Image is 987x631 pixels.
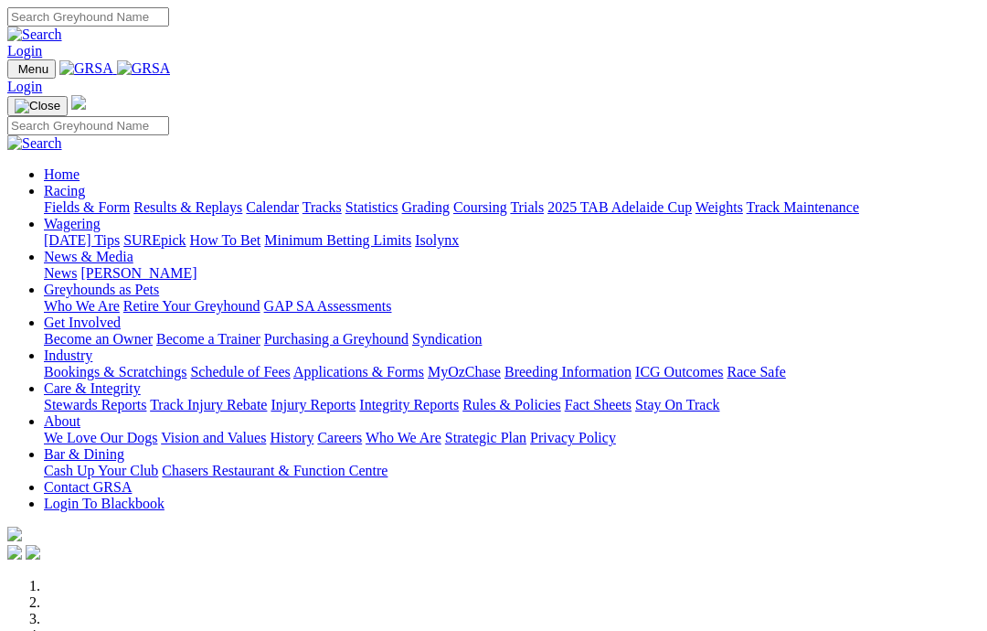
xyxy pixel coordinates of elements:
[7,116,169,135] input: Search
[415,232,459,248] a: Isolynx
[264,298,392,314] a: GAP SA Assessments
[7,527,22,541] img: logo-grsa-white.png
[59,60,113,77] img: GRSA
[44,397,980,413] div: Care & Integrity
[44,282,159,297] a: Greyhounds as Pets
[162,463,387,478] a: Chasers Restaurant & Function Centre
[359,397,459,412] a: Integrity Reports
[44,216,101,231] a: Wagering
[453,199,507,215] a: Coursing
[7,7,169,27] input: Search
[7,96,68,116] button: Toggle navigation
[15,99,60,113] img: Close
[44,479,132,495] a: Contact GRSA
[44,298,980,315] div: Greyhounds as Pets
[510,199,544,215] a: Trials
[727,364,785,380] a: Race Safe
[428,364,501,380] a: MyOzChase
[44,364,186,380] a: Bookings & Scratchings
[345,199,398,215] a: Statistics
[271,397,356,412] a: Injury Reports
[44,380,141,396] a: Care & Integrity
[402,199,450,215] a: Grading
[71,95,86,110] img: logo-grsa-white.png
[44,430,157,445] a: We Love Our Dogs
[44,463,158,478] a: Cash Up Your Club
[150,397,267,412] a: Track Injury Rebate
[635,364,723,380] a: ICG Outcomes
[412,331,482,347] a: Syndication
[161,430,266,445] a: Vision and Values
[44,166,80,182] a: Home
[635,397,719,412] a: Stay On Track
[44,199,130,215] a: Fields & Form
[7,59,56,79] button: Toggle navigation
[44,397,146,412] a: Stewards Reports
[302,199,342,215] a: Tracks
[44,331,980,348] div: Get Involved
[445,430,526,445] a: Strategic Plan
[44,496,164,511] a: Login To Blackbook
[270,430,313,445] a: History
[317,430,362,445] a: Careers
[44,331,153,347] a: Become an Owner
[133,199,242,215] a: Results & Replays
[44,265,77,281] a: News
[44,232,980,249] div: Wagering
[7,27,62,43] img: Search
[747,199,859,215] a: Track Maintenance
[44,183,85,198] a: Racing
[246,199,299,215] a: Calendar
[123,298,260,314] a: Retire Your Greyhound
[530,430,616,445] a: Privacy Policy
[462,397,561,412] a: Rules & Policies
[293,364,424,380] a: Applications & Forms
[26,545,40,560] img: twitter.svg
[44,446,124,462] a: Bar & Dining
[264,331,409,347] a: Purchasing a Greyhound
[7,135,62,152] img: Search
[44,298,120,314] a: Who We Are
[44,413,80,429] a: About
[547,199,692,215] a: 2025 TAB Adelaide Cup
[117,60,171,77] img: GRSA
[504,364,631,380] a: Breeding Information
[366,430,441,445] a: Who We Are
[44,315,121,330] a: Get Involved
[44,364,980,380] div: Industry
[44,430,980,446] div: About
[695,199,743,215] a: Weights
[44,199,980,216] div: Racing
[123,232,186,248] a: SUREpick
[44,348,92,363] a: Industry
[264,232,411,248] a: Minimum Betting Limits
[44,249,133,264] a: News & Media
[190,232,261,248] a: How To Bet
[44,463,980,479] div: Bar & Dining
[44,232,120,248] a: [DATE] Tips
[565,397,631,412] a: Fact Sheets
[80,265,196,281] a: [PERSON_NAME]
[44,265,980,282] div: News & Media
[7,545,22,560] img: facebook.svg
[7,43,42,59] a: Login
[18,62,48,76] span: Menu
[7,79,42,94] a: Login
[190,364,290,380] a: Schedule of Fees
[156,331,260,347] a: Become a Trainer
